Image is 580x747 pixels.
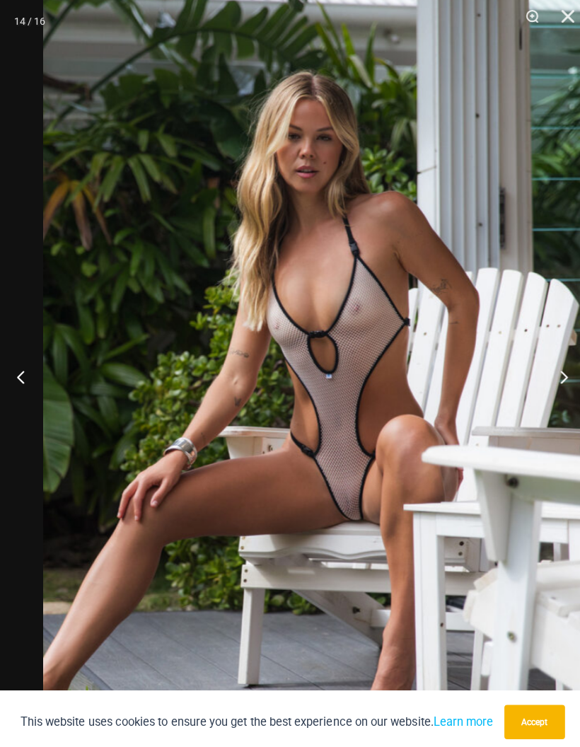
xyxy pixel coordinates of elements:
[500,699,560,733] button: Accept
[21,706,489,725] p: This website uses cookies to ensure you get the best experience on our website.
[14,11,45,32] div: 14 / 16
[527,338,580,409] button: Next
[430,709,489,722] a: Learn more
